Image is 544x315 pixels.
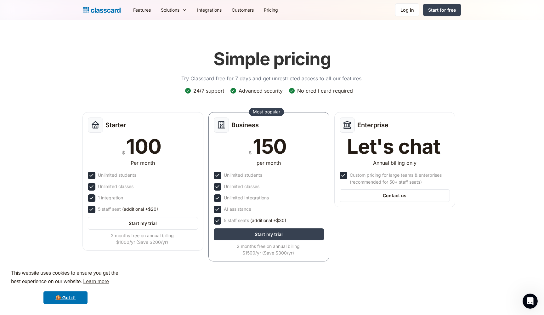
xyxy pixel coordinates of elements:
[193,87,224,94] div: 24/7 support
[239,87,283,94] div: Advanced security
[88,232,197,245] div: 2 months free on annual billing $1000/yr (Save $200/yr)
[131,159,155,167] div: Per month
[297,87,353,94] div: No credit card required
[83,6,121,14] a: home
[161,7,179,13] div: Solutions
[82,277,110,286] a: learn more about cookies
[231,121,259,129] h2: Business
[43,291,88,304] a: dismiss cookie message
[213,49,331,70] h1: Simple pricing
[224,183,259,190] div: Unlimited classes
[214,243,323,256] div: 2 months free on annual billing $1500/yr (Save $300/yr)
[192,3,227,17] a: Integrations
[259,3,283,17] a: Pricing
[98,183,133,190] div: Unlimited classes
[253,136,286,157] div: 150
[253,109,280,115] div: Most popular
[98,206,158,213] div: 5 staff seat
[156,3,192,17] div: Solutions
[227,3,259,17] a: Customers
[122,149,125,157] div: $
[224,217,286,224] div: 5 staff seats
[181,75,363,82] p: Try Classcard free for 7 days and get unrestricted access to all our features.
[214,228,324,240] a: Start my trial
[105,121,126,129] h2: Starter
[126,136,161,157] div: 100
[88,217,198,230] a: Start my trial
[357,121,388,129] h2: Enterprise
[257,159,281,167] div: per month
[98,194,123,201] div: 1 integration
[224,172,262,179] div: Unlimited students
[224,206,251,213] div: AI assistance
[122,206,158,213] span: (additional +$20)
[340,189,450,202] a: Contact us
[250,217,286,224] span: (additional +$30)
[98,172,136,179] div: Unlimited students
[395,3,419,16] a: Log in
[400,7,414,13] div: Log in
[428,7,456,13] div: Start for free
[5,263,126,310] div: cookieconsent
[347,136,440,157] div: Let's chat
[373,159,416,167] div: Annual billing only
[224,194,269,201] div: Unlimited Integrations
[11,269,120,286] span: This website uses cookies to ensure you get the best experience on our website.
[128,3,156,17] a: Features
[423,4,461,16] a: Start for free
[350,172,449,186] div: Custom pricing for large teams & enterprises (recommended for 50+ staff seats)
[523,294,538,309] iframe: Intercom live chat
[249,149,252,157] div: $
